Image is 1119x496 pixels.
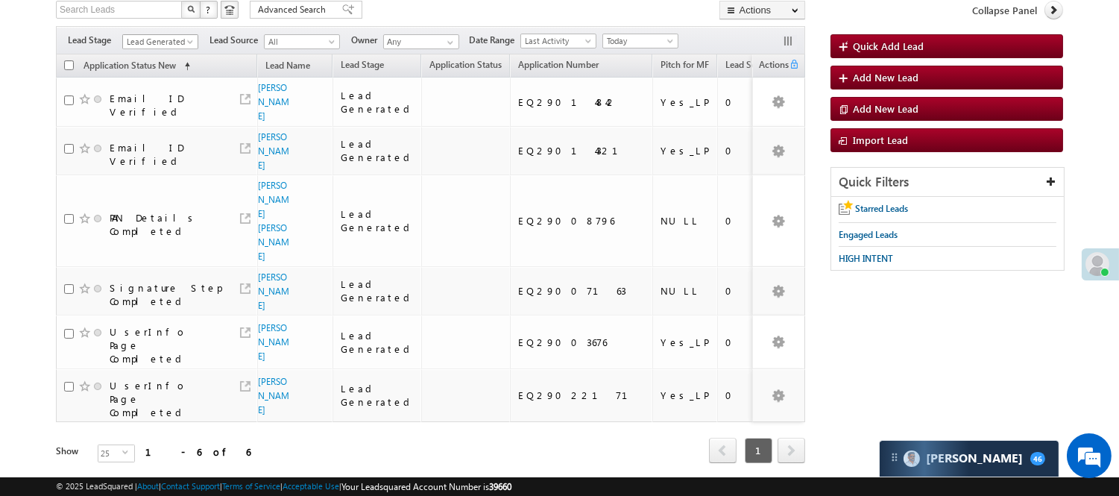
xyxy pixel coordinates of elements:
[422,57,509,76] a: Application Status
[110,379,221,419] div: UserInfo Page Completed
[341,329,415,356] div: Lead Generated
[68,34,122,47] span: Lead Stage
[258,322,289,362] a: [PERSON_NAME]
[200,1,218,19] button: ?
[429,59,502,70] span: Application Status
[778,438,805,463] span: next
[725,59,769,70] span: Lead Score
[661,214,710,227] div: NULL
[853,134,908,146] span: Import Lead
[283,481,339,491] a: Acceptable Use
[25,78,63,98] img: d_60004797649_company_0_60004797649
[661,336,710,349] div: Yes_LP
[123,35,194,48] span: Lead Generated
[719,1,805,19] button: Actions
[725,95,770,109] div: 0
[725,336,770,349] div: 0
[333,57,391,76] a: Lead Stage
[518,389,646,402] div: EQ29022171
[518,284,646,298] div: EQ29007163
[383,34,459,49] input: Type to Search
[78,78,250,98] div: Chat with us now
[511,57,606,76] a: Application Number
[520,34,596,48] a: Last Activity
[879,440,1059,477] div: carter-dragCarter[PERSON_NAME]46
[98,445,122,462] span: 25
[161,481,220,491] a: Contact Support
[518,214,646,227] div: EQ29008796
[518,144,646,157] div: EQ29014321
[653,57,716,76] a: Pitch for MF
[178,60,190,72] span: (sorted ascending)
[110,211,221,238] div: PAN Details Completed
[489,481,511,492] span: 39660
[83,60,176,71] span: Application Status New
[603,34,674,48] span: Today
[110,281,221,308] div: Signature Step Completed
[64,60,74,70] input: Check all records
[76,57,198,76] a: Application Status New (sorted ascending)
[137,481,159,491] a: About
[341,89,415,116] div: Lead Generated
[725,144,770,157] div: 0
[753,57,789,76] span: Actions
[110,92,221,119] div: Email ID Verified
[725,284,770,298] div: 0
[725,389,770,402] div: 0
[341,207,415,234] div: Lead Generated
[853,40,924,52] span: Quick Add Lead
[245,7,280,43] div: Minimize live chat window
[206,3,212,16] span: ?
[258,180,289,262] a: [PERSON_NAME] [PERSON_NAME]
[518,59,599,70] span: Application Number
[351,34,383,47] span: Owner
[853,71,918,84] span: Add New Lead
[521,34,592,48] span: Last Activity
[145,443,250,460] div: 1 - 6 of 6
[661,284,710,298] div: NULL
[839,229,898,240] span: Engaged Leads
[972,4,1037,17] span: Collapse Panel
[258,3,330,16] span: Advanced Search
[187,5,195,13] img: Search
[661,95,710,109] div: Yes_LP
[661,144,710,157] div: Yes_LP
[709,439,737,463] a: prev
[265,35,335,48] span: All
[110,141,221,168] div: Email ID Verified
[718,57,776,76] a: Lead Score
[778,439,805,463] a: next
[661,389,710,402] div: Yes_LP
[209,34,264,47] span: Lead Source
[745,438,772,463] span: 1
[709,438,737,463] span: prev
[839,253,893,264] span: HIGH INTENT
[831,168,1064,197] div: Quick Filters
[341,382,415,409] div: Lead Generated
[469,34,520,47] span: Date Range
[258,131,289,171] a: [PERSON_NAME]
[602,34,678,48] a: Today
[258,376,289,415] a: [PERSON_NAME]
[341,137,415,164] div: Lead Generated
[725,214,770,227] div: 0
[1030,452,1045,465] span: 46
[518,95,646,109] div: EQ29014842
[122,449,134,456] span: select
[264,34,340,49] a: All
[222,481,280,491] a: Terms of Service
[855,203,908,214] span: Starred Leads
[258,271,289,311] a: [PERSON_NAME]
[518,336,646,349] div: EQ29003676
[258,82,289,122] a: [PERSON_NAME]
[439,35,458,50] a: Show All Items
[56,445,86,458] div: Show
[110,325,221,365] div: UserInfo Page Completed
[853,102,918,115] span: Add New Lead
[258,57,318,77] a: Lead Name
[341,277,415,304] div: Lead Generated
[203,386,271,406] em: Start Chat
[661,59,709,70] span: Pitch for MF
[341,59,384,70] span: Lead Stage
[56,480,511,494] span: © 2025 LeadSquared | | | | |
